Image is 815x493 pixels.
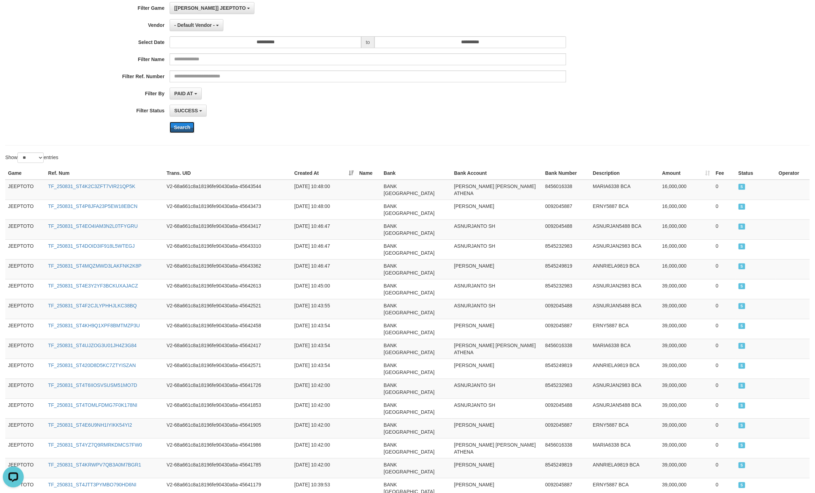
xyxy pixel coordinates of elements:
span: SUCCESS [739,263,746,269]
td: JEEPTOTO [5,458,45,478]
td: [PERSON_NAME] [451,359,542,379]
td: JEEPTOTO [5,418,45,438]
td: 0092045887 [542,200,590,219]
td: BANK [GEOGRAPHIC_DATA] [381,180,451,200]
span: SUCCESS [739,383,746,389]
td: JEEPTOTO [5,239,45,259]
button: Open LiveChat chat widget [3,3,24,24]
td: BANK [GEOGRAPHIC_DATA] [381,458,451,478]
td: [DATE] 10:43:55 [291,299,356,319]
td: BANK [GEOGRAPHIC_DATA] [381,259,451,279]
td: ASNURJAN2983 BCA [590,239,659,259]
td: V2-68a661c8a18196fe90430a6a-45643417 [164,219,291,239]
td: V2-68a661c8a18196fe90430a6a-45642458 [164,319,291,339]
span: SUCCESS [739,204,746,210]
td: JEEPTOTO [5,379,45,398]
td: 0 [713,219,736,239]
a: TF_250831_ST4UJZOG3U01JH4Z3G84 [48,343,137,348]
td: 8456016338 [542,438,590,458]
td: V2-68a661c8a18196fe90430a6a-45643473 [164,200,291,219]
td: ERNY5887 BCA [590,418,659,438]
td: [PERSON_NAME] [PERSON_NAME] ATHENA [451,438,542,458]
td: [DATE] 10:46:47 [291,239,356,259]
td: JEEPTOTO [5,319,45,339]
th: Status [736,167,776,180]
a: TF_250831_ST4KH9Q1XPF8BMTMZP3U [48,323,140,328]
button: SUCCESS [170,105,207,117]
td: JEEPTOTO [5,299,45,319]
td: [PERSON_NAME] [PERSON_NAME] ATHENA [451,180,542,200]
td: 0092045488 [542,398,590,418]
td: ASNURJANTO SH [451,219,542,239]
span: [[PERSON_NAME]] JEEPTOTO [174,5,246,11]
th: Bank Account [451,167,542,180]
span: SUCCESS [739,323,746,329]
a: TF_250831_ST4DOID3IF918L5WTEGJ [48,243,135,249]
td: [PERSON_NAME] [451,259,542,279]
th: Bank [381,167,451,180]
td: ANNRIELA9819 BCA [590,259,659,279]
td: BANK [GEOGRAPHIC_DATA] [381,200,451,219]
span: SUCCESS [739,184,746,190]
td: ERNY5887 BCA [590,319,659,339]
td: JEEPTOTO [5,259,45,279]
td: 16,000,000 [659,180,713,200]
td: 39,000,000 [659,458,713,478]
td: 0 [713,259,736,279]
td: 0 [713,319,736,339]
td: [PERSON_NAME] [451,200,542,219]
label: Show entries [5,152,58,163]
td: JEEPTOTO [5,359,45,379]
button: - Default Vendor - [170,19,223,31]
a: TF_250831_ST4T6IIOSVSUSM51MO7D [48,382,137,388]
td: BANK [GEOGRAPHIC_DATA] [381,379,451,398]
td: BANK [GEOGRAPHIC_DATA] [381,279,451,299]
td: ANNRIELA9819 BCA [590,359,659,379]
td: V2-68a661c8a18196fe90430a6a-45641853 [164,398,291,418]
td: ERNY5887 BCA [590,200,659,219]
td: BANK [GEOGRAPHIC_DATA] [381,219,451,239]
td: 39,000,000 [659,279,713,299]
td: [DATE] 10:45:00 [291,279,356,299]
td: 0 [713,279,736,299]
td: 8545249819 [542,259,590,279]
td: JEEPTOTO [5,438,45,458]
th: Trans. UID [164,167,291,180]
td: [DATE] 10:42:00 [291,379,356,398]
td: ASNURJANTO SH [451,299,542,319]
td: [PERSON_NAME] [451,458,542,478]
td: V2-68a661c8a18196fe90430a6a-45642521 [164,299,291,319]
td: ASNURJANTO SH [451,279,542,299]
td: 39,000,000 [659,398,713,418]
th: Description [590,167,659,180]
td: 16,000,000 [659,259,713,279]
span: SUCCESS [739,423,746,428]
td: 8545249819 [542,359,590,379]
select: Showentries [17,152,44,163]
a: TF_250831_ST420D8D5KC7ZTYISZAN [48,363,136,368]
td: MARIA6338 BCA [590,180,659,200]
td: ASNURJANTO SH [451,379,542,398]
td: V2-68a661c8a18196fe90430a6a-45642613 [164,279,291,299]
td: 8456016338 [542,339,590,359]
td: 39,000,000 [659,418,713,438]
td: V2-68a661c8a18196fe90430a6a-45641785 [164,458,291,478]
td: [DATE] 10:42:00 [291,458,356,478]
td: [DATE] 10:42:00 [291,418,356,438]
td: BANK [GEOGRAPHIC_DATA] [381,299,451,319]
td: JEEPTOTO [5,339,45,359]
td: V2-68a661c8a18196fe90430a6a-45642417 [164,339,291,359]
td: ASNURJAN5488 BCA [590,299,659,319]
td: 8456016338 [542,180,590,200]
span: - Default Vendor - [174,22,215,28]
td: 0 [713,339,736,359]
th: Created At: activate to sort column ascending [291,167,356,180]
td: 39,000,000 [659,339,713,359]
td: V2-68a661c8a18196fe90430a6a-45643362 [164,259,291,279]
a: TF_250831_ST4K2C3ZFT7VIR21QP5K [48,184,135,189]
td: V2-68a661c8a18196fe90430a6a-45643310 [164,239,291,259]
td: V2-68a661c8a18196fe90430a6a-45641986 [164,438,291,458]
th: Amount: activate to sort column ascending [659,167,713,180]
td: BANK [GEOGRAPHIC_DATA] [381,239,451,259]
td: 16,000,000 [659,219,713,239]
